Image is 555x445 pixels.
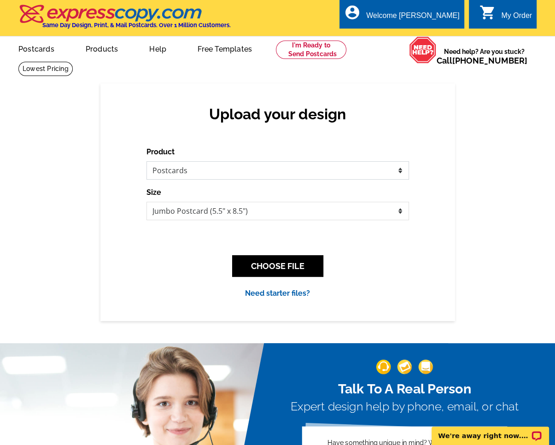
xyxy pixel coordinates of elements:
[146,146,175,158] label: Product
[290,400,518,414] h3: Expert design help by phone, email, or chat
[437,47,532,65] span: Need help? Are you stuck?
[232,255,323,277] button: CHOOSE FILE
[479,4,496,21] i: shopping_cart
[437,56,527,65] span: Call
[409,36,437,64] img: help
[479,10,532,22] a: shopping_cart My Order
[245,289,310,298] a: Need starter files?
[290,381,518,397] h2: Talk To A Real Person
[366,12,459,24] div: Welcome [PERSON_NAME]
[376,359,391,374] img: support-img-1.png
[71,37,133,59] a: Products
[418,359,433,374] img: support-img-3_1.png
[344,4,361,21] i: account_circle
[397,359,412,374] img: support-img-2.png
[4,37,69,59] a: Postcards
[501,12,532,24] div: My Order
[134,37,181,59] a: Help
[183,37,267,59] a: Free Templates
[42,22,231,29] h4: Same Day Design, Print, & Mail Postcards. Over 1 Million Customers.
[452,56,527,65] a: [PHONE_NUMBER]
[426,416,555,445] iframe: LiveChat chat widget
[156,105,400,123] h2: Upload your design
[146,187,161,198] label: Size
[18,11,231,29] a: Same Day Design, Print, & Mail Postcards. Over 1 Million Customers.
